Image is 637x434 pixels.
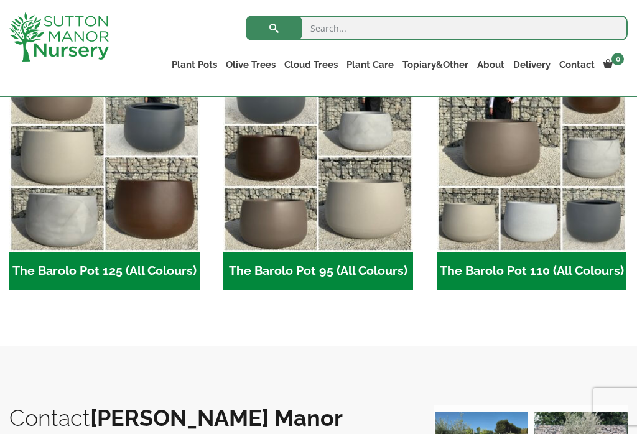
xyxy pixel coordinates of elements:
a: Cloud Trees [280,56,342,73]
img: The Barolo Pot 125 (All Colours) [9,62,200,252]
input: Search... [246,16,628,40]
h2: The Barolo Pot 110 (All Colours) [437,252,627,290]
a: Topiary&Other [398,56,473,73]
img: The Barolo Pot 110 (All Colours) [437,62,627,252]
span: 0 [611,53,624,65]
a: Plant Care [342,56,398,73]
a: 0 [599,56,628,73]
a: Delivery [509,56,555,73]
a: Olive Trees [221,56,280,73]
img: The Barolo Pot 95 (All Colours) [223,62,413,252]
a: Visit product category The Barolo Pot 95 (All Colours) [223,62,413,290]
a: Plant Pots [167,56,221,73]
a: Contact [555,56,599,73]
a: Visit product category The Barolo Pot 125 (All Colours) [9,62,200,290]
h2: The Barolo Pot 95 (All Colours) [223,252,413,290]
a: About [473,56,509,73]
h2: The Barolo Pot 125 (All Colours) [9,252,200,290]
img: logo [9,12,109,62]
a: Visit product category The Barolo Pot 110 (All Colours) [437,62,627,290]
